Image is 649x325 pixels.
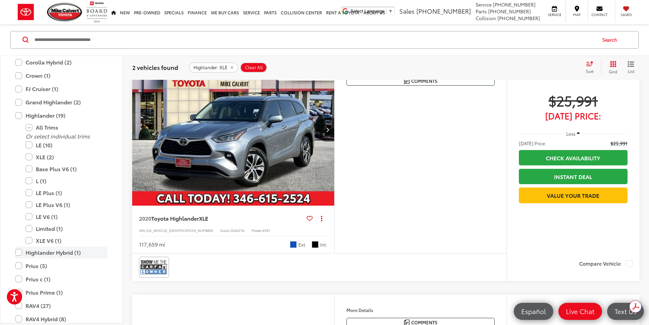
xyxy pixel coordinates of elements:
span: Light Blue [290,241,297,248]
span: Text Us [611,307,640,315]
button: Next image [321,118,334,142]
div: 117,659 mi [139,240,165,248]
a: Value Your Trade [519,188,628,203]
label: Highlander Hybrid (1) [15,247,107,258]
button: Clear All [240,62,267,73]
span: Service [476,1,492,8]
span: Map [569,12,584,17]
span: Sort [586,68,593,74]
label: RAV4 Hybrid (8) [15,313,107,325]
span: Parts [476,8,487,15]
span: VIN: [139,228,146,233]
label: Crown (1) [15,70,107,82]
span: Saved [619,12,634,17]
button: List View [622,61,639,74]
span: 2020 [139,214,151,222]
label: Grand Highlander (2) [15,96,107,108]
span: [PHONE_NUMBER] [493,1,536,8]
span: Sales [399,6,415,15]
span: 2 vehicles found [132,63,178,71]
label: All Trims [26,121,107,133]
span: XLE [199,214,208,222]
span: Service [547,12,562,17]
span: Contact [591,12,607,17]
label: Highlander (19) [15,109,107,121]
span: Int. [320,241,327,248]
button: remove Highlander: XLE [189,62,238,73]
button: Comments [346,76,495,86]
span: Live Chat [562,307,598,315]
label: Prius (5) [15,260,107,272]
button: Grid View [601,61,622,74]
span: Español [518,307,549,315]
img: View CARFAX report [140,258,168,276]
span: Less [566,131,575,137]
input: Search by Make, Model, or Keyword [34,32,596,48]
span: ▼ [388,9,393,14]
span: Collision [476,15,496,21]
span: Comments [411,78,437,84]
label: Base Plus V6 (1) [26,163,107,175]
a: Instant Deal [519,169,628,184]
span: [PHONE_NUMBER] [488,8,531,15]
label: LE Plus (1) [26,187,107,199]
a: Text Us [607,303,644,320]
button: Search [596,31,627,48]
span: [DATE] Price: [519,112,628,119]
label: Limited (1) [26,223,107,235]
a: 2020 Toyota Highlander XLE2020 Toyota Highlander XLE2020 Toyota Highlander XLE2020 Toyota Highlan... [132,54,335,206]
span: 6951 [263,228,270,233]
span: $25,991 [611,140,628,147]
button: Less [563,128,584,140]
span: Stock: [220,228,230,233]
span: dropdown dots [321,216,322,221]
h4: More Details [346,308,495,312]
span: List [628,68,634,74]
label: RAV4 (27) [15,300,107,312]
div: 2020 Toyota Highlander XLE 0 [132,54,335,206]
span: Black [312,241,319,248]
img: 2020 Toyota Highlander XLE [132,54,335,206]
span: $25,991 [519,92,628,109]
button: Actions [315,212,327,224]
a: 2020Toyota HighlanderXLE [139,215,304,222]
img: Comments [404,78,410,84]
span: Toyota Highlander [151,214,199,222]
label: Compare Vehicle [579,260,633,267]
img: Mike Calvert Toyota [47,3,83,21]
a: Check Availability [519,150,628,165]
span: Model: [251,228,263,233]
button: Select sort value [583,61,601,74]
label: Prius Prime (1) [15,286,107,298]
span: Grid [609,69,617,74]
a: Live Chat [558,303,602,320]
label: XLE V6 (1) [26,235,107,247]
label: LE V6 (1) [26,211,107,223]
label: LE (10) [26,139,107,151]
span: 254527A [230,228,245,233]
label: L (1) [26,175,107,187]
a: Español [514,303,553,320]
span: Highlander: XLE [194,65,228,70]
label: LE Plus V6 (1) [26,199,107,211]
span: Clear All [245,65,263,70]
i: Or select individual trims [26,132,90,140]
label: Corolla Hybrid (2) [15,56,107,68]
label: XLE (2) [26,151,107,163]
label: Prius c (1) [15,273,107,285]
span: [PHONE_NUMBER] [416,6,471,15]
span: [PHONE_NUMBER] [497,15,540,21]
span: [US_VEHICLE_IDENTIFICATION_NUMBER] [146,228,213,233]
span: [DATE] Price: [519,140,546,147]
span: Ext. [298,241,307,248]
label: FJ Cruiser (1) [15,83,107,95]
